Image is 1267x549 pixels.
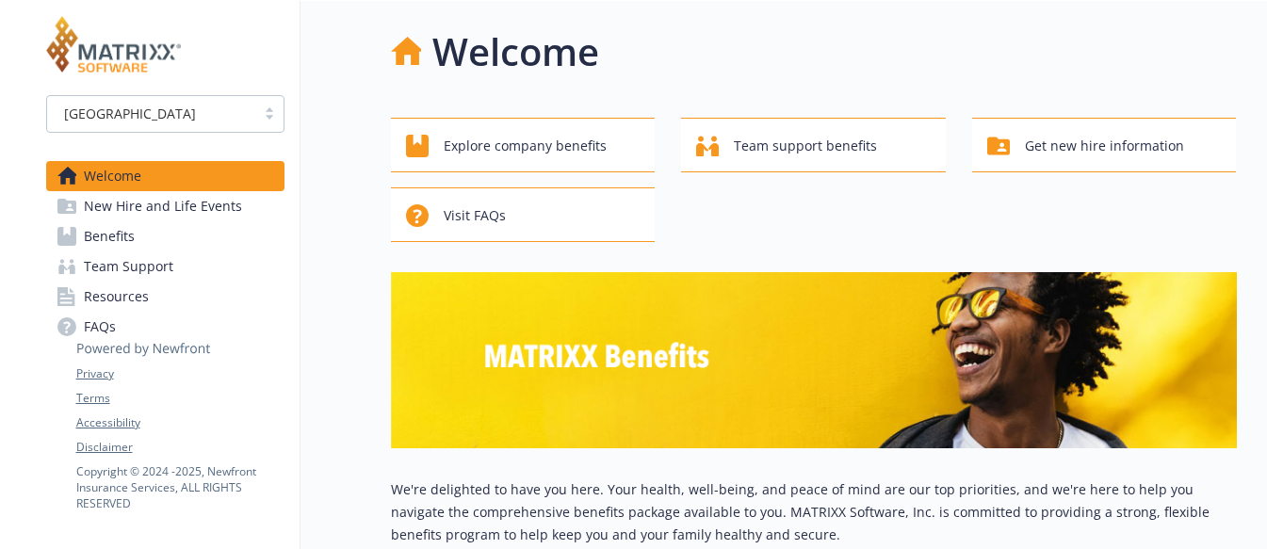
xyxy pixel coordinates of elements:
span: Visit FAQs [444,198,506,234]
span: Benefits [84,221,135,251]
span: Get new hire information [1025,128,1184,164]
span: Resources [84,282,149,312]
span: [GEOGRAPHIC_DATA] [57,104,246,123]
a: FAQs [46,312,284,342]
a: Resources [46,282,284,312]
a: Disclaimer [76,439,284,456]
span: New Hire and Life Events [84,191,242,221]
span: Team Support [84,251,173,282]
span: Explore company benefits [444,128,607,164]
a: Terms [76,390,284,407]
span: Welcome [84,161,141,191]
button: Explore company benefits [391,118,656,172]
a: Benefits [46,221,284,251]
span: [GEOGRAPHIC_DATA] [64,104,196,123]
a: Team Support [46,251,284,282]
h1: Welcome [432,24,599,80]
span: Team support benefits [734,128,877,164]
button: Team support benefits [681,118,946,172]
p: Copyright © 2024 - 2025 , Newfront Insurance Services, ALL RIGHTS RESERVED [76,463,284,511]
a: New Hire and Life Events [46,191,284,221]
a: Accessibility [76,414,284,431]
button: Visit FAQs [391,187,656,242]
button: Get new hire information [972,118,1237,172]
a: Privacy [76,365,284,382]
p: We're delighted to have you here. Your health, well-being, and peace of mind are our top prioriti... [391,478,1237,546]
a: Welcome [46,161,284,191]
img: overview page banner [391,272,1237,448]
